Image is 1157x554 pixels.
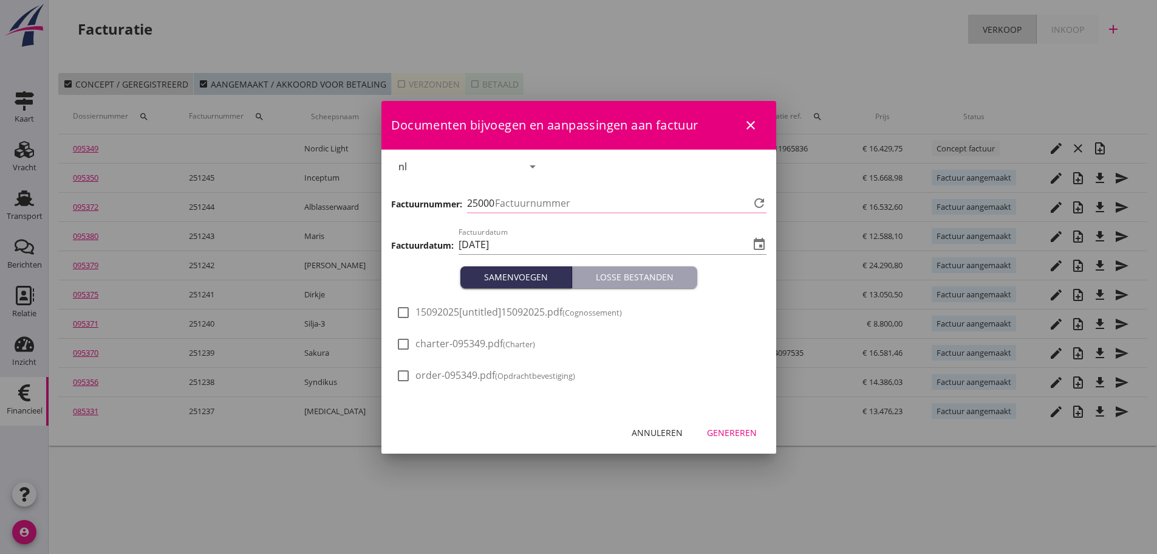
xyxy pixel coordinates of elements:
span: 25000 [467,196,494,211]
small: (Opdrachtbevestiging) [495,370,575,381]
i: refresh [752,196,766,210]
span: 15092025[untitled]15092025.pdf [415,306,622,319]
small: (Charter) [503,339,535,350]
div: Samenvoegen [465,271,567,283]
div: Documenten bijvoegen en aanpassingen aan factuur [381,101,776,150]
button: Losse bestanden [572,266,697,288]
span: order-095349.pdf [415,369,575,382]
small: (Cognossement) [562,307,622,318]
div: Losse bestanden [577,271,692,283]
button: Genereren [697,422,766,444]
input: Factuurnummer [495,193,749,213]
i: close [743,118,758,133]
div: Annuleren [632,426,683,439]
i: arrow_drop_down [525,159,540,174]
button: Samenvoegen [460,266,572,288]
i: event [752,237,766,252]
h3: Factuurnummer: [391,198,462,210]
button: Annuleren [622,422,692,444]
input: Factuurdatum [459,235,749,254]
span: charter-095349.pdf [415,338,535,350]
div: nl [398,161,407,172]
div: Genereren [707,426,757,439]
h3: Factuurdatum: [391,239,454,252]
